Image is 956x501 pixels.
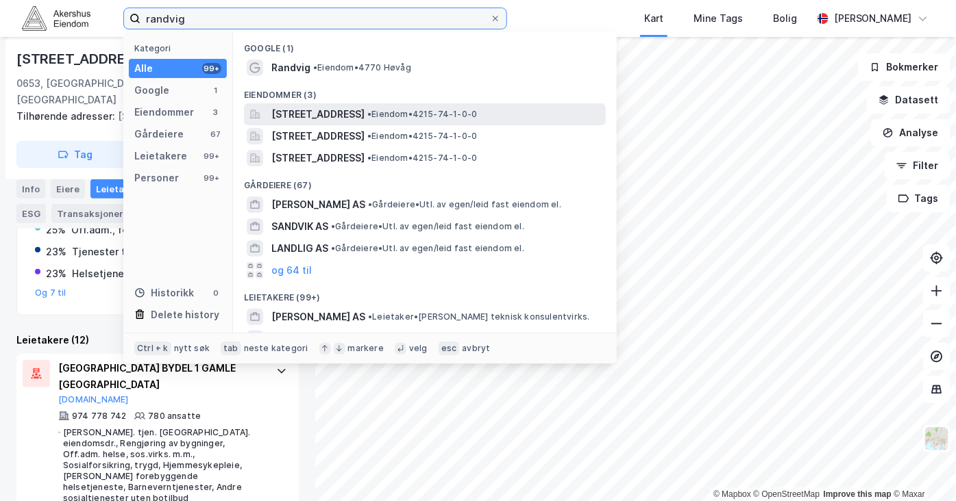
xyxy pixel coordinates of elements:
div: Transaksjoner [51,204,145,223]
div: Leietakere [90,179,167,198]
div: 99+ [202,151,221,162]
span: • [367,131,371,141]
span: • [368,311,372,322]
span: Leietaker • [PERSON_NAME] teknisk konsulentvirks. [368,311,590,322]
span: Eiendom • 4215-74-1-0-0 [367,131,477,142]
div: 3 [210,107,221,118]
button: Tag [16,141,134,168]
img: akershus-eiendom-logo.9091f326c980b4bce74ccdd9f866810c.svg [22,6,90,30]
div: Info [16,179,45,198]
span: [PERSON_NAME] AS [271,309,365,325]
div: Alle [134,60,153,77]
span: Eiendom • 4215-74-1-0-0 [367,109,477,120]
iframe: Chat Widget [887,435,956,501]
button: [DOMAIN_NAME] [58,394,129,405]
div: Gårdeiere (67) [233,169,617,194]
div: 67 [210,129,221,140]
input: Søk på adresse, matrikkel, gårdeiere, leietakere eller personer [140,8,490,29]
div: Kontrollprogram for chat [887,435,956,501]
span: Randvig [271,60,310,76]
div: velg [409,343,428,354]
div: Historikk [134,285,194,301]
button: Tags [887,185,951,212]
span: [STREET_ADDRESS] [271,128,365,144]
span: Gårdeiere • Utl. av egen/leid fast eiendom el. [368,199,561,210]
div: 99+ [202,63,221,74]
div: Eiere [51,179,85,198]
div: Kategori [134,43,227,53]
span: • [367,109,371,119]
span: • [367,153,371,163]
div: 780 ansatte [148,411,201,422]
a: Mapbox [713,489,751,499]
a: Improve this map [824,489,892,499]
div: Delete history [151,307,219,323]
span: • [331,221,335,231]
div: Leietakere [134,148,187,164]
div: [STREET_ADDRESS] [16,48,151,70]
div: ESG [16,204,46,223]
button: Analyse [871,119,951,146]
div: neste kategori [244,343,308,354]
div: Bolig [773,10,797,27]
span: • [368,199,372,209]
div: Personer [134,170,179,186]
div: Off.adm., forsvar, sosialforsikring [71,222,230,238]
span: Eiendom • 4215-74-1-0-0 [367,153,477,164]
div: 1 [210,85,221,96]
div: Mine Tags [694,10,743,27]
div: esc [439,342,460,355]
div: Eiendommer [134,104,194,120]
span: Gårdeiere • Utl. av egen/leid fast eiendom el. [331,221,524,232]
span: RADVIP AS [271,331,321,347]
button: Og 7 til [35,287,66,298]
div: Google (1) [233,32,617,57]
div: [GEOGRAPHIC_DATA] BYDEL 1 GAMLE [GEOGRAPHIC_DATA] [58,360,262,393]
div: 23% [46,266,66,282]
div: 0 [210,287,221,298]
div: Google [134,82,169,99]
div: 974 778 742 [72,411,126,422]
span: LANDLIG AS [271,240,328,257]
div: Eiendommer (3) [233,79,617,103]
button: Filter [885,152,951,179]
span: [STREET_ADDRESS] [271,106,365,123]
div: Gårdeiere [134,126,184,142]
div: markere [348,343,384,354]
div: 25% [46,222,66,238]
div: Kart [644,10,663,27]
span: [STREET_ADDRESS] [271,150,365,166]
button: og 64 til [271,262,312,279]
span: • [313,62,317,73]
div: Ctrl + k [134,342,171,355]
img: Z [924,426,950,452]
span: Eiendom • 4770 Høvåg [313,62,411,73]
span: SANDVIK AS [271,218,328,235]
div: Leietakere (99+) [233,281,617,306]
div: Leietakere (12) [16,332,299,348]
div: 23% [46,244,66,260]
a: OpenStreetMap [754,489,820,499]
div: [STREET_ADDRESS] [16,108,288,125]
span: [PERSON_NAME] AS [271,196,365,213]
div: 99+ [202,172,221,183]
div: [PERSON_NAME] [834,10,912,27]
div: tab [221,342,241,355]
button: Bokmerker [858,53,951,81]
button: Datasett [867,86,951,114]
div: Tjenester tilknyttet eiendomsdrift [72,244,236,260]
div: 0653, [GEOGRAPHIC_DATA], [GEOGRAPHIC_DATA] [16,75,191,108]
div: Helsetjenester [72,266,143,282]
div: nytt søk [174,343,210,354]
span: Gårdeiere • Utl. av egen/leid fast eiendom el. [331,243,524,254]
span: • [331,243,335,253]
div: avbryt [462,343,490,354]
span: Tilhørende adresser: [16,110,118,122]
